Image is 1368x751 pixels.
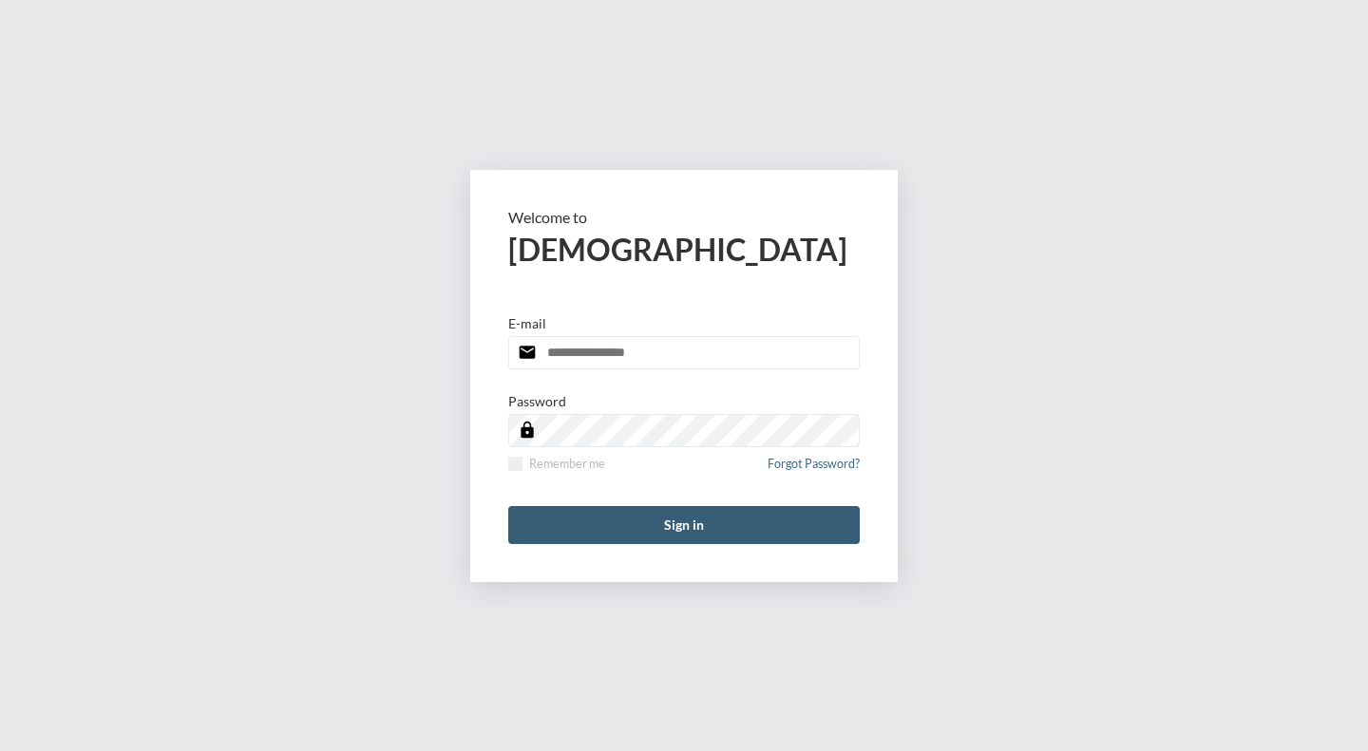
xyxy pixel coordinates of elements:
p: E-mail [508,315,546,331]
p: Welcome to [508,208,860,226]
a: Forgot Password? [768,457,860,482]
p: Password [508,393,566,409]
h2: [DEMOGRAPHIC_DATA] [508,231,860,268]
label: Remember me [508,457,605,471]
button: Sign in [508,506,860,544]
